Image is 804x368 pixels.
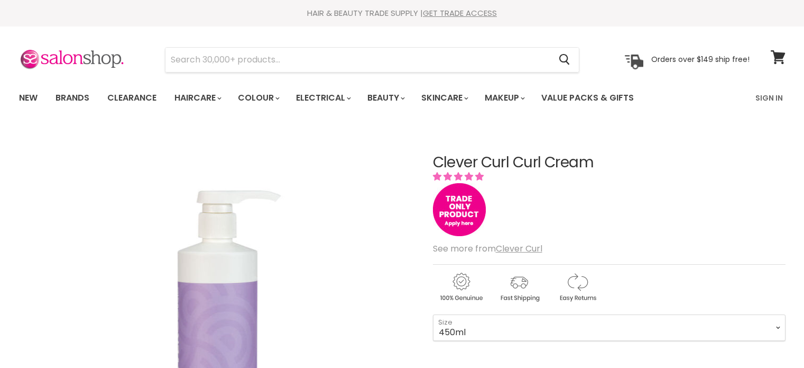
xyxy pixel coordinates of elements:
[496,243,542,255] a: Clever Curl
[359,87,411,109] a: Beauty
[551,48,579,72] button: Search
[230,87,286,109] a: Colour
[549,271,605,303] img: returns.gif
[433,170,486,183] span: 5.00 stars
[433,243,542,255] span: See more from
[533,87,642,109] a: Value Packs & Gifts
[48,87,97,109] a: Brands
[433,271,489,303] img: genuine.gif
[167,87,228,109] a: Haircare
[165,48,551,72] input: Search
[477,87,531,109] a: Makeup
[11,83,696,113] ul: Main menu
[11,87,45,109] a: New
[288,87,357,109] a: Electrical
[413,87,475,109] a: Skincare
[651,55,750,64] p: Orders over $149 ship free!
[6,8,799,19] div: HAIR & BEAUTY TRADE SUPPLY |
[433,155,785,171] h1: Clever Curl Curl Cream
[6,83,799,113] nav: Main
[423,7,497,19] a: GET TRADE ACCESS
[491,271,547,303] img: shipping.gif
[99,87,164,109] a: Clearance
[165,47,579,73] form: Product
[433,183,486,236] img: tradeonly_small.jpg
[749,87,789,109] a: Sign In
